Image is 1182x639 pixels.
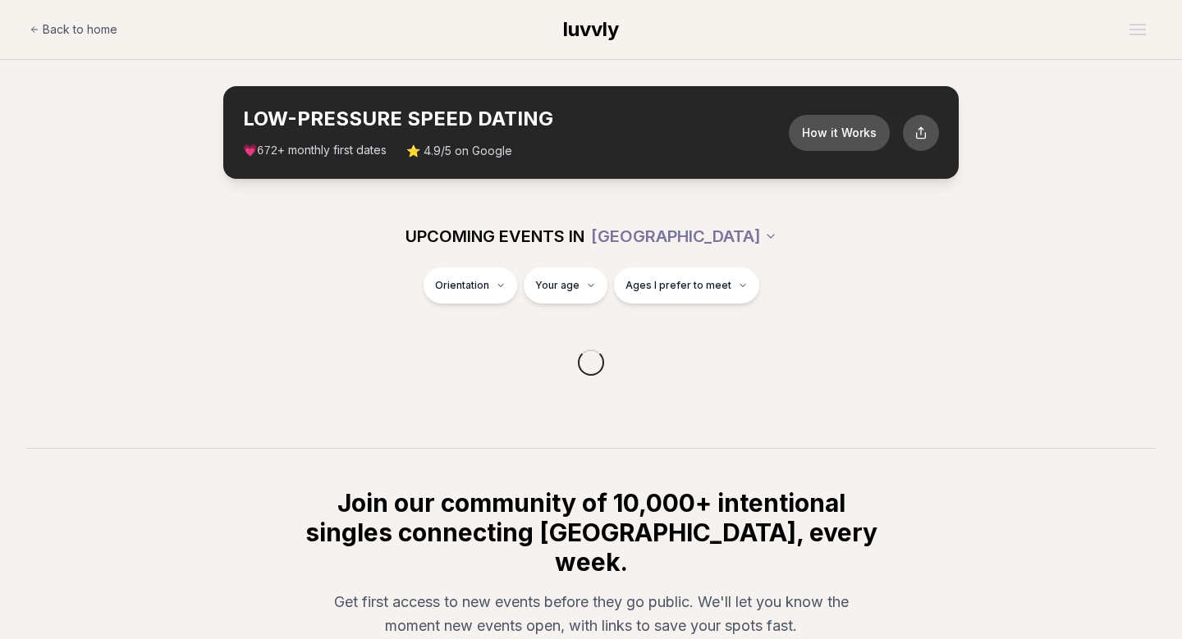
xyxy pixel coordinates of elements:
span: Ages I prefer to meet [625,279,731,292]
span: UPCOMING EVENTS IN [405,225,584,248]
span: 672 [257,144,277,157]
span: Orientation [435,279,489,292]
p: Get first access to new events before they go public. We'll let you know the moment new events op... [315,590,867,638]
button: Open menu [1123,17,1152,42]
button: How it Works [789,115,890,151]
button: Orientation [424,267,517,304]
h2: LOW-PRESSURE SPEED DATING [243,106,789,132]
button: Ages I prefer to meet [614,267,759,304]
span: Back to home [43,21,117,38]
span: ⭐ 4.9/5 on Google [406,143,512,159]
span: Your age [535,279,580,292]
button: [GEOGRAPHIC_DATA] [591,218,777,254]
button: Your age [524,267,607,304]
a: luvvly [563,16,619,43]
a: Back to home [30,13,117,46]
h2: Join our community of 10,000+ intentional singles connecting [GEOGRAPHIC_DATA], every week. [302,488,880,577]
span: 💗 + monthly first dates [243,142,387,159]
span: luvvly [563,17,619,41]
